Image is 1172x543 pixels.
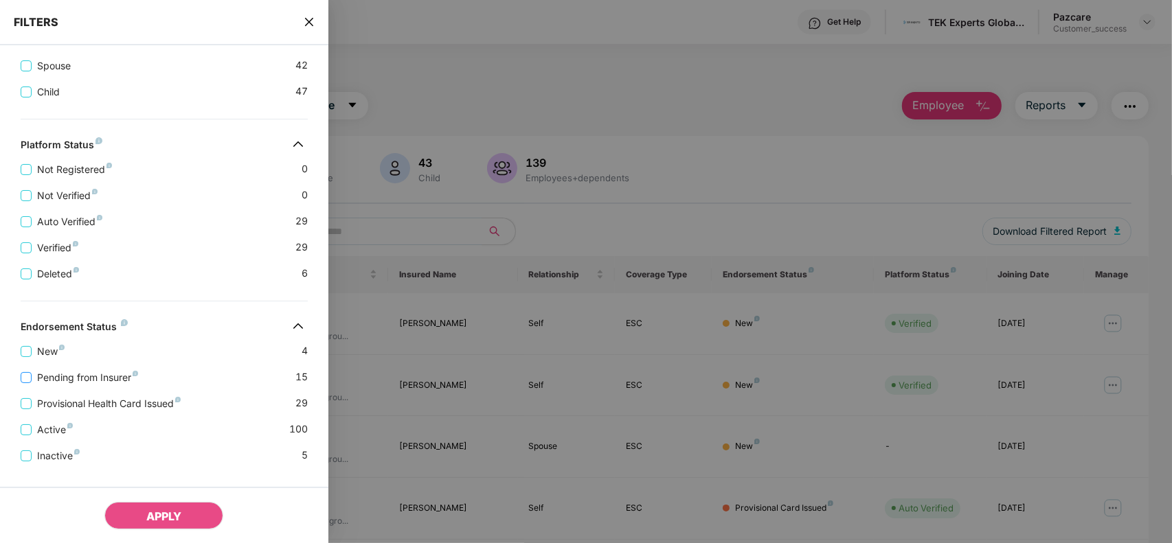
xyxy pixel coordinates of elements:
span: Verified [32,240,84,255]
span: 29 [295,240,308,255]
span: 29 [295,395,308,411]
span: Not Registered [32,162,117,177]
img: svg+xml;base64,PHN2ZyB4bWxucz0iaHR0cDovL3d3dy53My5vcmcvMjAwMC9zdmciIHdpZHRoPSI4IiBoZWlnaHQ9IjgiIH... [74,449,80,454]
span: Spouse [32,58,76,73]
span: Active [32,422,78,437]
span: Inactive [32,448,85,463]
img: svg+xml;base64,PHN2ZyB4bWxucz0iaHR0cDovL3d3dy53My5vcmcvMjAwMC9zdmciIHdpZHRoPSI4IiBoZWlnaHQ9IjgiIH... [92,189,98,194]
span: FILTERS [14,15,58,29]
img: svg+xml;base64,PHN2ZyB4bWxucz0iaHR0cDovL3d3dy53My5vcmcvMjAwMC9zdmciIHdpZHRoPSIzMiIgaGVpZ2h0PSIzMi... [287,133,309,155]
img: svg+xml;base64,PHN2ZyB4bWxucz0iaHR0cDovL3d3dy53My5vcmcvMjAwMC9zdmciIHdpZHRoPSI4IiBoZWlnaHQ9IjgiIH... [121,319,128,326]
button: APPLY [104,502,223,529]
img: svg+xml;base64,PHN2ZyB4bWxucz0iaHR0cDovL3d3dy53My5vcmcvMjAwMC9zdmciIHdpZHRoPSI4IiBoZWlnaHQ9IjgiIH... [67,423,73,428]
span: 100 [289,421,308,437]
img: svg+xml;base64,PHN2ZyB4bWxucz0iaHR0cDovL3d3dy53My5vcmcvMjAwMC9zdmciIHdpZHRoPSI4IiBoZWlnaHQ9IjgiIH... [106,163,112,168]
span: 29 [295,213,308,229]
img: svg+xml;base64,PHN2ZyB4bWxucz0iaHR0cDovL3d3dy53My5vcmcvMjAwMC9zdmciIHdpZHRoPSI4IiBoZWlnaHQ9IjgiIH... [74,267,79,273]
span: Pending from Insurer [32,370,144,385]
span: Provisional Health Card Issued [32,396,186,411]
span: 0 [302,187,308,203]
span: 5 [302,448,308,463]
span: APPLY [146,509,181,523]
span: 42 [295,58,308,73]
img: svg+xml;base64,PHN2ZyB4bWxucz0iaHR0cDovL3d3dy53My5vcmcvMjAwMC9zdmciIHdpZHRoPSIzMiIgaGVpZ2h0PSIzMi... [287,315,309,337]
img: svg+xml;base64,PHN2ZyB4bWxucz0iaHR0cDovL3d3dy53My5vcmcvMjAwMC9zdmciIHdpZHRoPSI4IiBoZWlnaHQ9IjgiIH... [95,137,102,144]
span: 6 [302,266,308,281]
span: 0 [302,161,308,177]
span: Not Verified [32,188,103,203]
img: svg+xml;base64,PHN2ZyB4bWxucz0iaHR0cDovL3d3dy53My5vcmcvMjAwMC9zdmciIHdpZHRoPSI4IiBoZWlnaHQ9IjgiIH... [175,397,181,402]
img: svg+xml;base64,PHN2ZyB4bWxucz0iaHR0cDovL3d3dy53My5vcmcvMjAwMC9zdmciIHdpZHRoPSI4IiBoZWlnaHQ9IjgiIH... [97,215,102,220]
div: Endorsement Status [21,321,128,337]
img: svg+xml;base64,PHN2ZyB4bWxucz0iaHR0cDovL3d3dy53My5vcmcvMjAwMC9zdmciIHdpZHRoPSI4IiBoZWlnaHQ9IjgiIH... [73,241,78,246]
span: 47 [295,84,308,100]
div: Platform Status [21,139,102,155]
span: Auto Verified [32,214,108,229]
img: svg+xml;base64,PHN2ZyB4bWxucz0iaHR0cDovL3d3dy53My5vcmcvMjAwMC9zdmciIHdpZHRoPSI4IiBoZWlnaHQ9IjgiIH... [59,345,65,350]
span: Child [32,84,65,100]
span: 4 [302,343,308,359]
span: close [304,15,315,29]
span: Deleted [32,266,84,281]
img: svg+xml;base64,PHN2ZyB4bWxucz0iaHR0cDovL3d3dy53My5vcmcvMjAwMC9zdmciIHdpZHRoPSI4IiBoZWlnaHQ9IjgiIH... [133,371,138,376]
span: New [32,344,70,359]
span: 15 [295,369,308,385]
